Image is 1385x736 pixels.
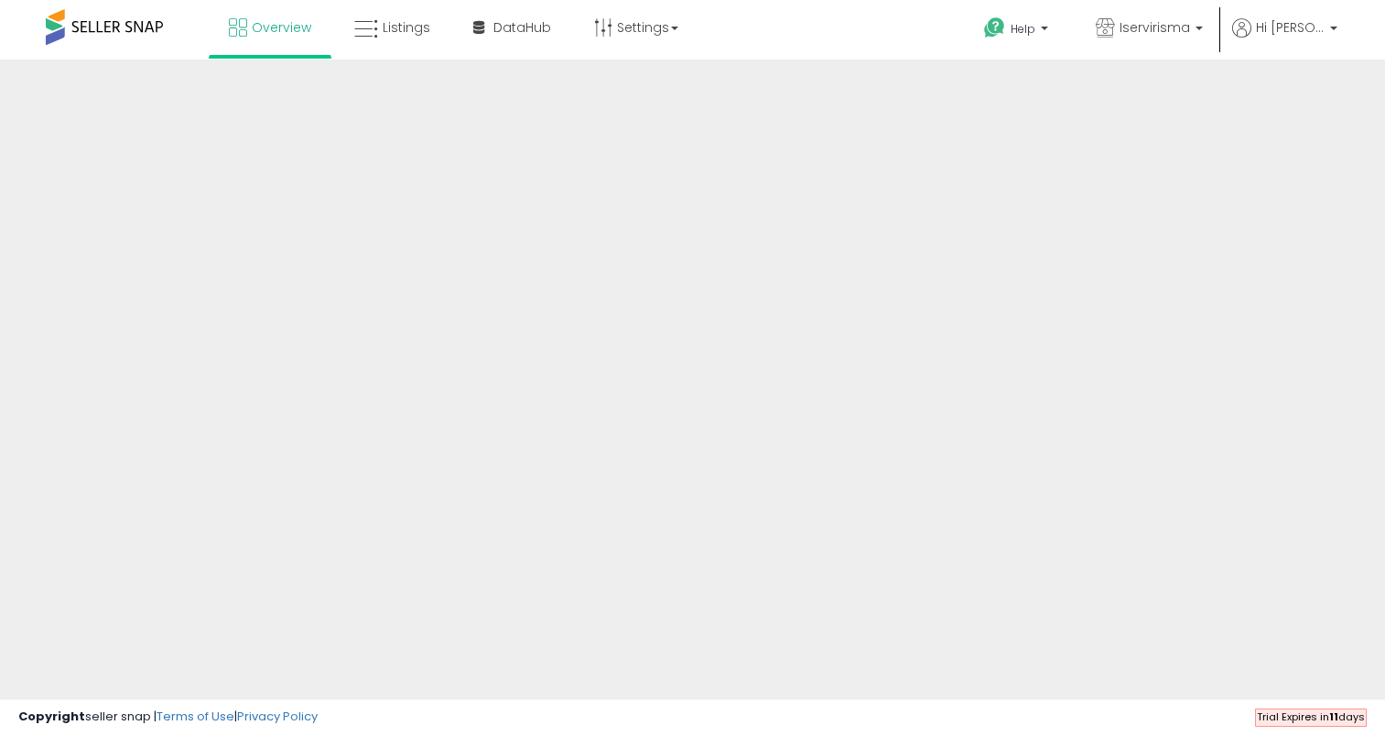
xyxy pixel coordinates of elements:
a: Help [969,3,1066,60]
a: Terms of Use [157,708,234,725]
span: Hi [PERSON_NAME] [1256,18,1325,37]
i: Get Help [983,16,1006,39]
a: Hi [PERSON_NAME] [1232,18,1337,60]
span: Trial Expires in days [1257,709,1365,724]
a: Privacy Policy [237,708,318,725]
b: 11 [1329,709,1338,724]
span: Overview [252,18,311,37]
span: Listings [383,18,430,37]
strong: Copyright [18,708,85,725]
span: Help [1011,21,1035,37]
div: seller snap | | [18,709,318,726]
span: DataHub [493,18,551,37]
span: Iservirisma [1120,18,1190,37]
